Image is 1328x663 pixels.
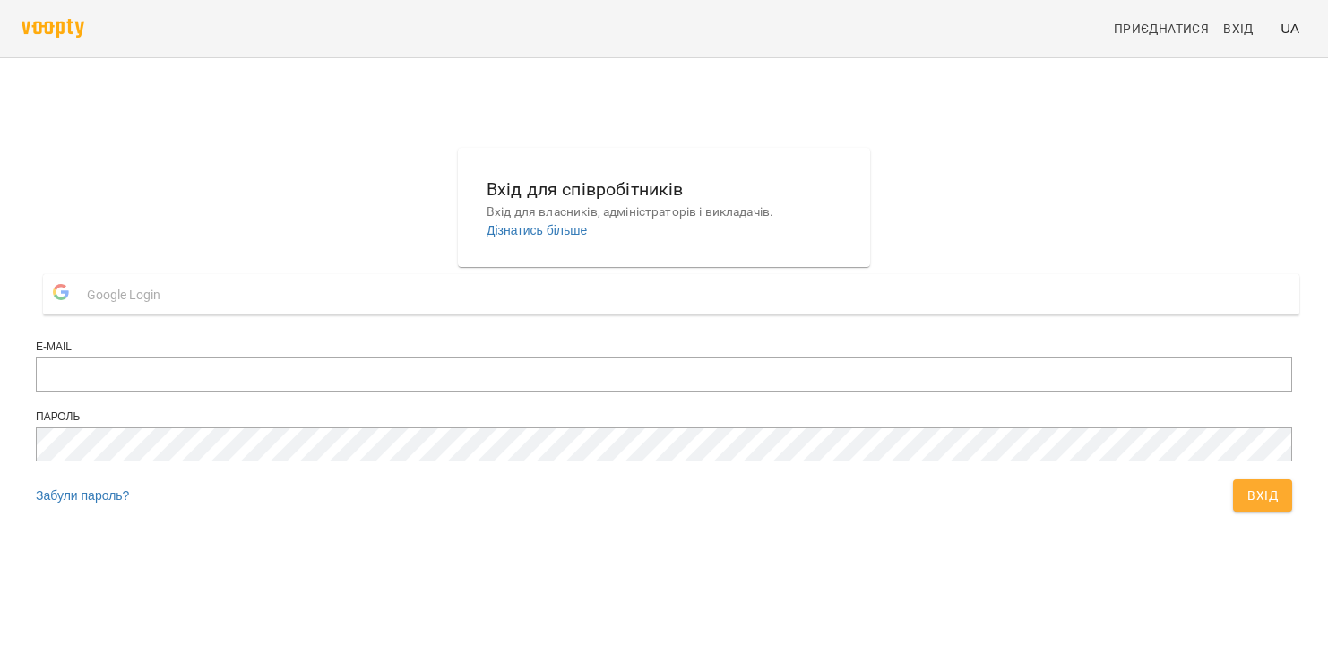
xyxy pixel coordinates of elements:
img: voopty.png [22,19,84,38]
a: Приєднатися [1107,13,1216,45]
a: Забули пароль? [36,488,129,503]
span: UA [1281,19,1299,38]
button: Вхід для співробітниківВхід для власників, адміністраторів і викладачів.Дізнатись більше [472,161,856,254]
div: Пароль [36,409,1292,425]
span: Приєднатися [1114,18,1209,39]
button: Google Login [43,274,1299,314]
div: E-mail [36,340,1292,355]
a: Вхід [1216,13,1273,45]
span: Google Login [87,277,169,313]
p: Вхід для власників, адміністраторів і викладачів. [487,203,841,221]
h6: Вхід для співробітників [487,176,841,203]
span: Вхід [1247,485,1278,506]
a: Дізнатись більше [487,223,587,237]
button: Вхід [1233,479,1292,512]
span: Вхід [1223,18,1254,39]
button: UA [1273,12,1306,45]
